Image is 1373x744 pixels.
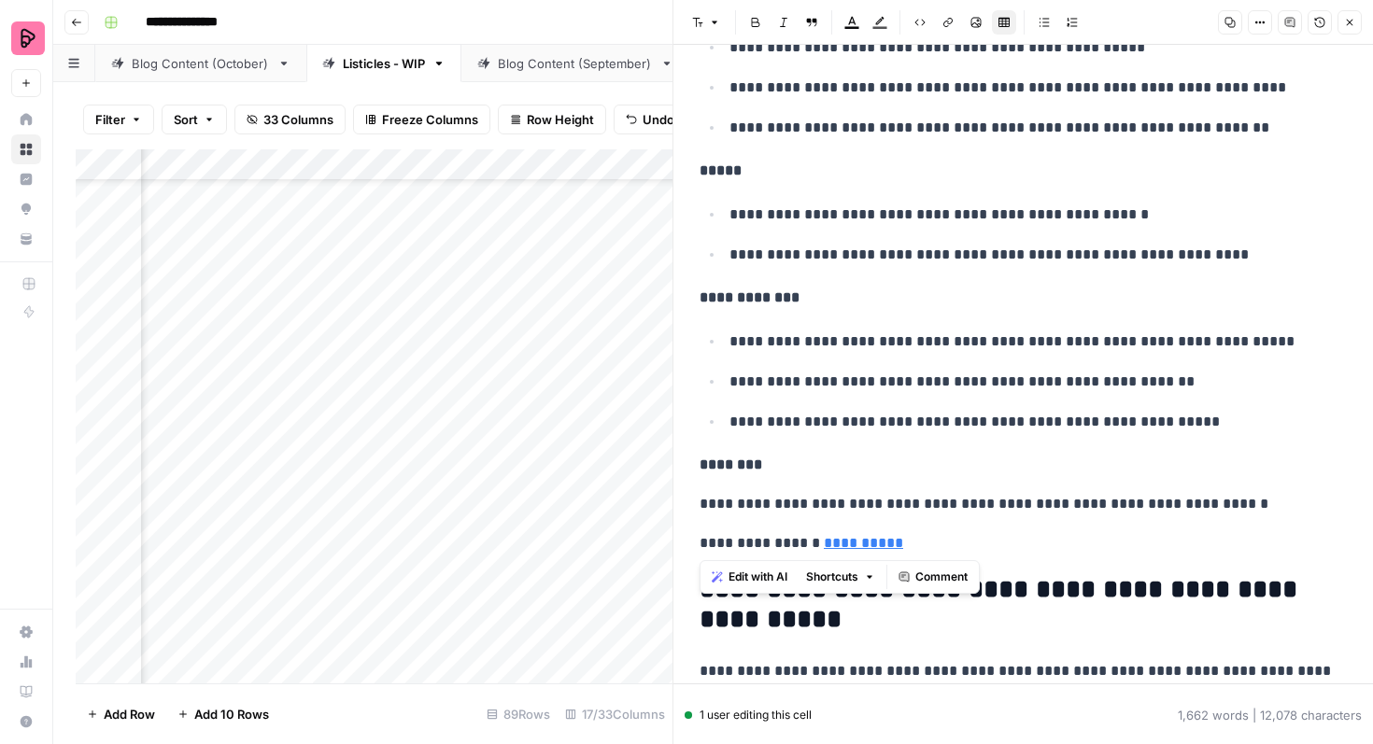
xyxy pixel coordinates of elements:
a: Blog Content (October) [95,45,306,82]
a: Insights [11,164,41,194]
div: Listicles - WIP [343,54,425,73]
a: Your Data [11,224,41,254]
button: Workspace: Preply [11,15,41,62]
button: Help + Support [11,707,41,737]
a: Listicles - WIP [306,45,461,82]
div: Blog Content (September) [498,54,653,73]
a: Browse [11,134,41,164]
span: Comment [915,569,968,585]
a: Blog Content (September) [461,45,689,82]
div: 89 Rows [479,699,558,729]
span: Row Height [527,110,594,129]
img: Preply Logo [11,21,45,55]
button: Add 10 Rows [166,699,280,729]
span: Add Row [104,705,155,723]
a: Opportunities [11,194,41,224]
button: Comment [891,565,975,589]
button: Edit with AI [704,565,795,589]
div: 1 user editing this cell [685,707,812,723]
span: Filter [95,110,125,129]
span: Freeze Columns [382,110,478,129]
a: Home [11,105,41,134]
span: Shortcuts [806,569,858,585]
button: 33 Columns [234,105,346,134]
a: Usage [11,647,41,677]
button: Row Height [498,105,606,134]
span: Add 10 Rows [194,705,269,723]
div: Blog Content (October) [132,54,270,73]
button: Undo [614,105,686,134]
button: Filter [83,105,154,134]
div: 1,662 words | 12,078 characters [1178,706,1362,724]
span: Edit with AI [729,569,787,585]
span: Undo [643,110,674,129]
a: Settings [11,617,41,647]
span: 33 Columns [263,110,333,129]
button: Shortcuts [799,565,883,589]
button: Add Row [76,699,166,729]
button: Sort [162,105,227,134]
div: 17/33 Columns [558,699,672,729]
span: Sort [174,110,198,129]
button: Freeze Columns [353,105,490,134]
a: Learning Hub [11,677,41,707]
